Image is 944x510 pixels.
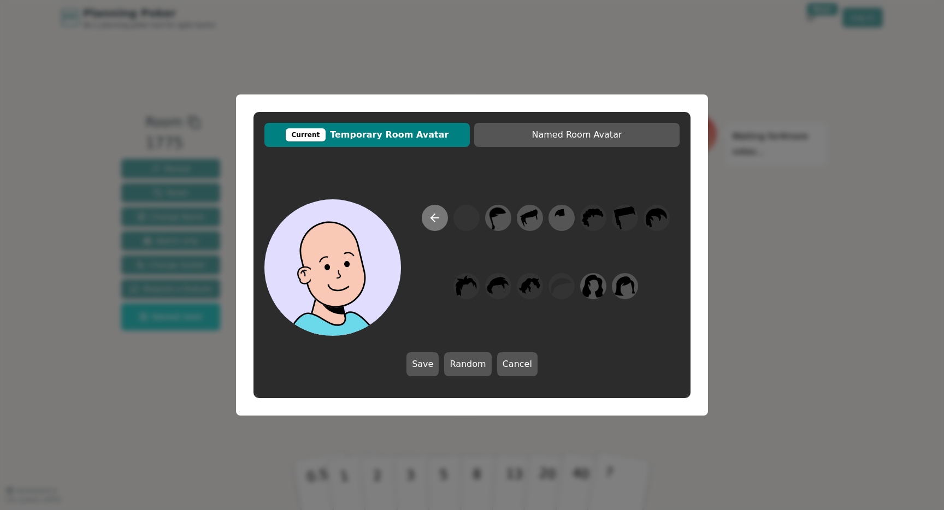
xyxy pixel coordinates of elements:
button: CurrentTemporary Room Avatar [264,123,470,147]
button: Named Room Avatar [474,123,680,147]
span: Temporary Room Avatar [270,128,464,141]
div: Current [286,128,326,141]
button: Save [406,352,439,376]
button: Cancel [497,352,538,376]
button: Random [444,352,491,376]
span: Named Room Avatar [480,128,674,141]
